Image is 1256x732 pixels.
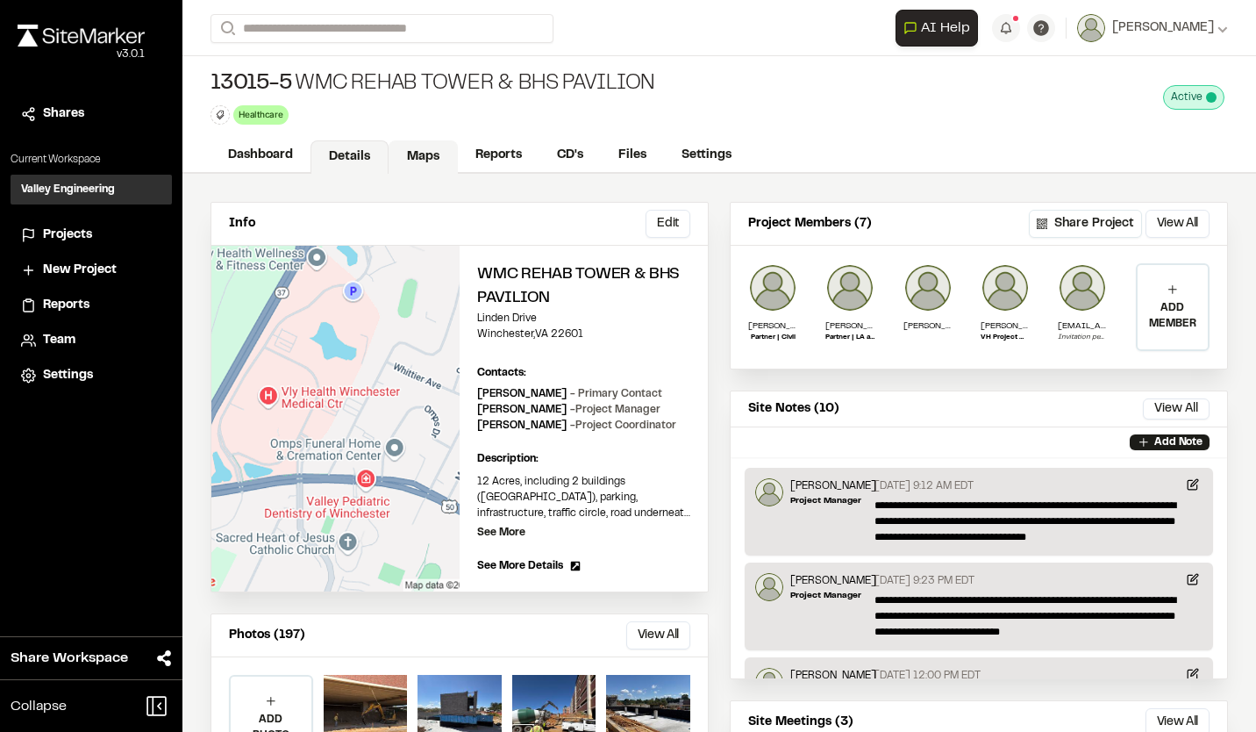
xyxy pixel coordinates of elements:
[1058,263,1107,312] img: user_empty.png
[570,405,660,414] span: - Project Manager
[903,319,953,333] p: [PERSON_NAME]
[539,139,601,172] a: CD's
[755,573,783,601] img: Zachary Bowers
[477,386,662,402] p: [PERSON_NAME]
[601,139,664,172] a: Files
[21,182,115,197] h3: Valley Engineering
[477,558,563,574] span: See More Details
[790,668,876,684] p: [PERSON_NAME]
[1058,319,1107,333] p: [EMAIL_ADDRESS][DOMAIN_NAME]
[1138,300,1208,332] p: ADD MEMBER
[896,10,985,47] div: Open AI Assistant
[825,333,874,343] p: Partner | LA and Planning
[233,105,289,124] div: Healthcare
[748,399,839,419] p: Site Notes (10)
[21,104,161,124] a: Shares
[1077,14,1228,42] button: [PERSON_NAME]
[211,105,230,125] button: Edit Tags
[755,478,783,506] img: Zachary Bowers
[477,451,690,467] p: Description:
[477,311,690,327] p: Linden Drive
[755,668,783,696] img: Zachary Bowers
[570,390,662,398] span: - Primary Contact
[1058,333,1107,343] p: Invitation pending
[477,402,660,418] p: [PERSON_NAME]
[211,70,655,98] div: WMC Rehab Tower & BHS Pavilion
[1154,434,1202,450] p: Add Note
[790,478,876,494] p: [PERSON_NAME]
[570,421,676,430] span: - Project Coordinator
[458,139,539,172] a: Reports
[43,104,84,124] span: Shares
[477,263,690,311] h2: WMC Rehab Tower & BHS Pavilion
[981,263,1030,312] img: Andrew Cook
[11,648,128,669] span: Share Workspace
[1163,85,1224,110] div: This project is active and counting against your active project count.
[903,263,953,312] img: Alexander M Lane
[790,589,876,602] p: Project Manager
[21,226,161,245] a: Projects
[748,319,797,333] p: [PERSON_NAME]
[229,626,305,645] p: Photos (197)
[211,14,242,43] button: Search
[646,210,690,238] button: Edit
[477,327,690,342] p: Winchester , VA 22601
[790,573,876,589] p: [PERSON_NAME]
[43,296,89,315] span: Reports
[21,366,161,385] a: Settings
[748,214,872,233] p: Project Members (7)
[981,333,1030,343] p: VH Project Manager
[43,226,92,245] span: Projects
[1171,90,1202,105] span: Active
[748,713,853,732] p: Site Meetings (3)
[921,18,970,39] span: AI Help
[825,319,874,333] p: [PERSON_NAME]
[874,573,974,589] p: [DATE] 9:23 PM EDT
[1143,398,1210,420] button: View All
[43,366,93,385] span: Settings
[1145,210,1210,238] button: View All
[896,10,978,47] button: Open AI Assistant
[21,296,161,315] a: Reports
[1112,18,1214,38] span: [PERSON_NAME]
[1029,210,1142,238] button: Share Project
[43,261,117,280] span: New Project
[664,139,749,172] a: Settings
[477,525,525,541] p: See More
[477,418,676,434] p: [PERSON_NAME]
[21,261,161,280] a: New Project
[310,140,389,174] a: Details
[790,494,876,507] p: Project Manager
[18,25,145,47] img: rebrand.png
[389,140,458,174] a: Maps
[825,263,874,312] img: Craig George
[874,668,981,684] p: [DATE] 12:00 PM EDT
[11,152,172,168] p: Current Workspace
[21,331,161,350] a: Team
[1077,14,1105,42] img: User
[626,621,690,649] button: View All
[1206,92,1217,103] span: This project is active and counting against your active project count.
[211,70,291,98] span: 13015-5
[43,331,75,350] span: Team
[477,474,690,521] p: 12 Acres, including 2 buildings ([GEOGRAPHIC_DATA]), parking, infrastructure, traffic circle, roa...
[981,319,1030,333] p: [PERSON_NAME]
[477,365,526,381] p: Contacts:
[748,263,797,312] img: Ryan Boshart
[229,214,255,233] p: Info
[18,47,145,62] div: Oh geez...please don't...
[211,139,310,172] a: Dashboard
[748,333,797,343] p: Partner | Civil
[11,696,67,717] span: Collapse
[874,478,974,494] p: [DATE] 9:12 AM EDT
